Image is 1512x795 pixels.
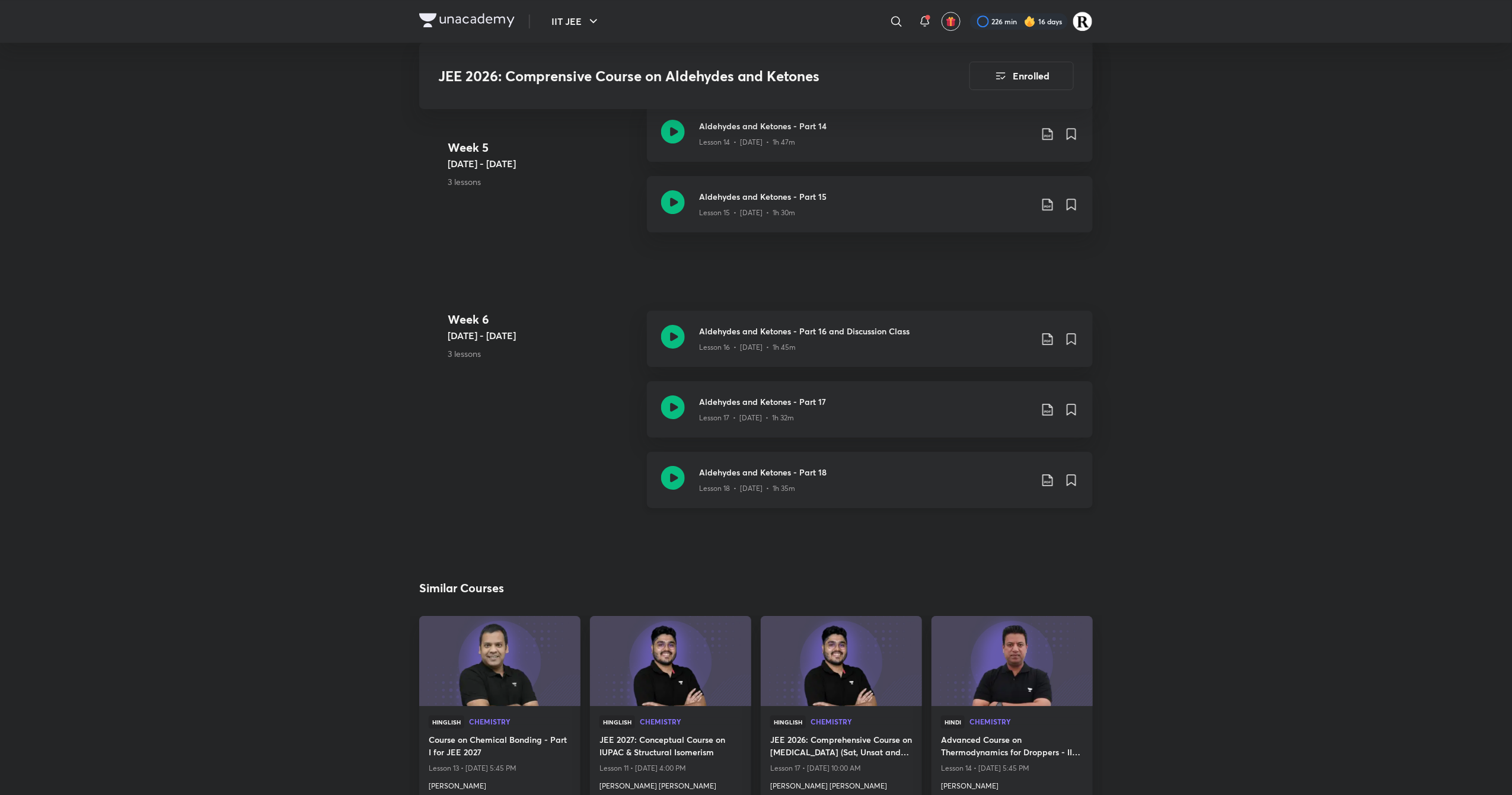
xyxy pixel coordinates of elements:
[419,616,580,706] a: new-thumbnail
[969,718,1083,725] span: Chemistry
[469,718,571,726] a: Chemistry
[429,761,571,776] p: Lesson 13 • [DATE] 5:45 PM
[770,776,913,791] a: [PERSON_NAME] [PERSON_NAME]
[588,615,752,707] img: new-thumbnail
[599,733,742,761] a: JEE 2027: Conceptual Course on IUPAC & Structural Isomerism
[930,615,1094,707] img: new-thumbnail
[969,718,1083,726] a: Chemistry
[699,120,1031,132] h3: Aldehydes and Ketones - Part 14
[640,718,742,726] a: Chemistry
[811,718,913,726] a: Chemistry
[419,13,515,30] a: Company Logo
[438,68,902,85] h3: JEE 2026: Comprensive Course on Aldehydes and Ketones
[811,718,913,725] span: Chemistry
[448,157,637,171] h5: [DATE] - [DATE]
[941,733,1083,761] a: Advanced Course on Thermodynamics for Droppers - IIT JEE 2026
[699,325,1031,337] h3: Aldehydes and Ketones - Part 16 and Discussion Class
[429,733,571,761] a: Course on Chemical Bonding - Part I for JEE 2027
[699,395,1031,408] h3: Aldehydes and Ketones - Part 17
[448,311,637,328] h4: Week 6
[941,716,965,729] span: Hindi
[759,615,923,707] img: new-thumbnail
[770,761,913,776] p: Lesson 17 • [DATE] 10:00 AM
[448,176,637,189] p: 3 lessons
[647,311,1093,381] a: Aldehydes and Ketones - Part 16 and Discussion ClassLesson 16 • [DATE] • 1h 45m
[699,190,1031,203] h3: Aldehydes and Ketones - Part 15
[419,579,504,597] h2: Similar Courses
[1073,11,1093,31] img: Rakhi Sharma
[761,616,922,706] a: new-thumbnail
[1024,15,1036,27] img: streak
[942,12,961,31] button: avatar
[770,733,913,761] a: JEE 2026: Comprehensive Course on [MEDICAL_DATA] (Sat, Unsat and Aromatic)
[932,616,1093,706] a: new-thumbnail
[941,776,1083,791] a: [PERSON_NAME]
[599,761,742,776] p: Lesson 11 • [DATE] 4:00 PM
[640,718,742,725] span: Chemistry
[419,13,515,27] img: Company Logo
[699,342,796,353] p: Lesson 16 • [DATE] • 1h 45m
[448,328,637,343] h5: [DATE] - [DATE]
[699,483,795,494] p: Lesson 18 • [DATE] • 1h 35m
[599,716,635,729] span: Hinglish
[699,207,795,218] p: Lesson 15 • [DATE] • 1h 30m
[590,616,751,706] a: new-thumbnail
[448,139,637,157] h4: Week 5
[599,776,742,791] a: [PERSON_NAME] [PERSON_NAME]
[941,761,1083,776] p: Lesson 14 • [DATE] 5:45 PM
[417,615,582,707] img: new-thumbnail
[699,466,1031,478] h3: Aldehydes and Ketones - Part 18
[647,106,1093,176] a: Aldehydes and Ketones - Part 14Lesson 14 • [DATE] • 1h 47m
[647,176,1093,247] a: Aldehydes and Ketones - Part 15Lesson 15 • [DATE] • 1h 30m
[429,716,464,729] span: Hinglish
[448,347,637,360] p: 3 lessons
[946,16,956,27] img: avatar
[647,381,1093,452] a: Aldehydes and Ketones - Part 17Lesson 17 • [DATE] • 1h 32m
[544,9,608,33] button: IIT JEE
[469,718,571,725] span: Chemistry
[699,413,794,423] p: Lesson 17 • [DATE] • 1h 32m
[699,137,795,148] p: Lesson 14 • [DATE] • 1h 47m
[770,716,806,729] span: Hinglish
[647,452,1093,522] a: Aldehydes and Ketones - Part 18Lesson 18 • [DATE] • 1h 35m
[969,62,1074,90] button: Enrolled
[429,776,571,791] a: [PERSON_NAME]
